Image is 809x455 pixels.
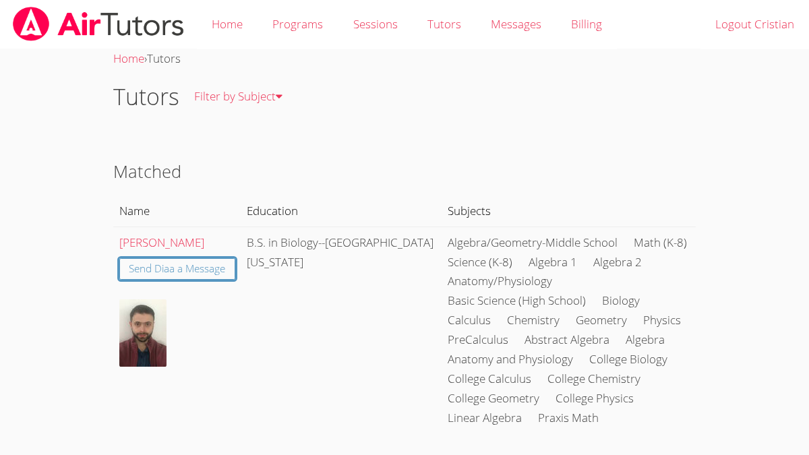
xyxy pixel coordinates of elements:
[119,235,204,250] a: [PERSON_NAME]
[547,369,640,389] li: College Chemistry
[179,72,297,121] a: Filter by Subject
[113,158,696,184] h2: Matched
[119,299,167,367] img: avatar.png
[113,49,696,69] div: ›
[113,51,144,66] a: Home
[576,311,627,330] li: Geometry
[113,195,241,226] th: Name
[593,253,642,272] li: Algebra 2
[448,272,552,291] li: Anatomy/Physiology
[626,330,665,350] li: Algebra
[448,253,512,272] li: Science (K-8)
[448,330,508,350] li: PreCalculus
[241,195,442,226] th: Education
[119,258,236,280] a: Send Diaa a Message
[448,350,573,369] li: Anatomy and Physiology
[634,233,687,253] li: Math (K-8)
[448,291,586,311] li: Basic Science (High School)
[589,350,667,369] li: College Biology
[448,389,539,408] li: College Geometry
[556,389,634,408] li: College Physics
[147,51,181,66] span: Tutors
[241,226,442,433] td: B.S. in Biology--[GEOGRAPHIC_DATA][US_STATE]
[507,311,560,330] li: Chemistry
[491,16,541,32] span: Messages
[448,311,491,330] li: Calculus
[113,80,179,114] h1: Tutors
[448,369,531,389] li: College Calculus
[538,408,599,428] li: Praxis Math
[11,7,185,41] img: airtutors_banner-c4298cdbf04f3fff15de1276eac7730deb9818008684d7c2e4769d2f7ddbe033.png
[448,233,618,253] li: Algebra/Geometry-Middle School
[643,311,681,330] li: Physics
[442,195,696,226] th: Subjects
[448,408,522,428] li: Linear Algebra
[525,330,609,350] li: Abstract Algebra
[529,253,577,272] li: Algebra 1
[602,291,640,311] li: Biology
